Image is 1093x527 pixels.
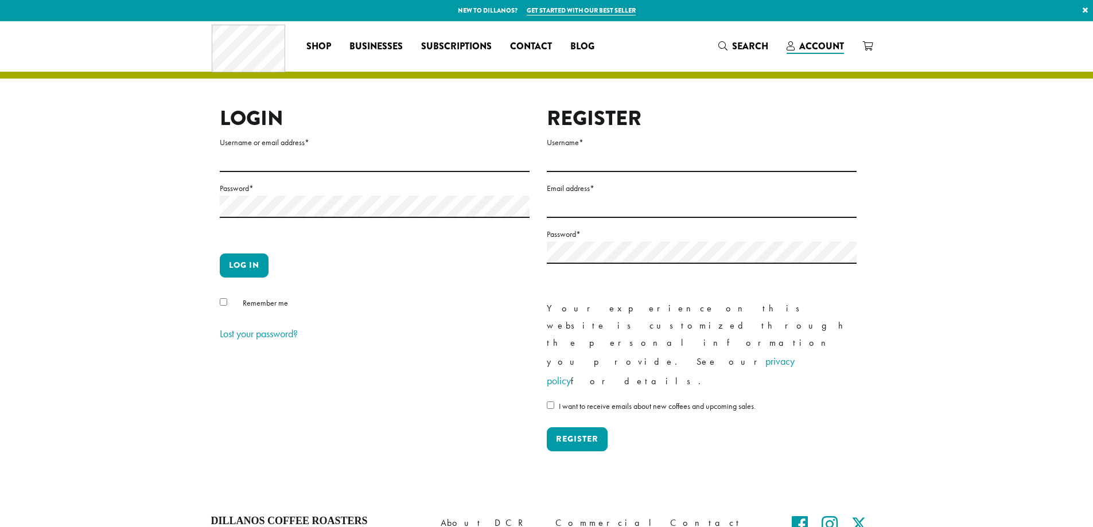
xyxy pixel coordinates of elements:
span: Subscriptions [421,40,492,54]
a: Search [709,37,777,56]
button: Log in [220,253,269,278]
span: Account [799,40,844,53]
span: I want to receive emails about new coffees and upcoming sales. [559,401,756,411]
p: Your experience on this website is customized through the personal information you provide. See o... [547,300,857,391]
h2: Register [547,106,857,131]
span: Remember me [243,298,288,308]
a: Lost your password? [220,327,298,340]
label: Username or email address [220,135,530,150]
span: Contact [510,40,552,54]
keeper-lock: Open Keeper Popup [511,154,525,168]
span: Businesses [349,40,403,54]
input: I want to receive emails about new coffees and upcoming sales. [547,401,554,409]
a: Get started with our best seller [527,6,636,15]
a: privacy policy [547,354,795,387]
button: Register [547,427,608,451]
span: Search [732,40,768,53]
label: Password [220,181,530,196]
label: Password [547,227,857,241]
a: Shop [297,37,340,56]
label: Username [547,135,857,150]
span: Blog [570,40,594,54]
label: Email address [547,181,857,196]
h2: Login [220,106,530,131]
span: Shop [306,40,331,54]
